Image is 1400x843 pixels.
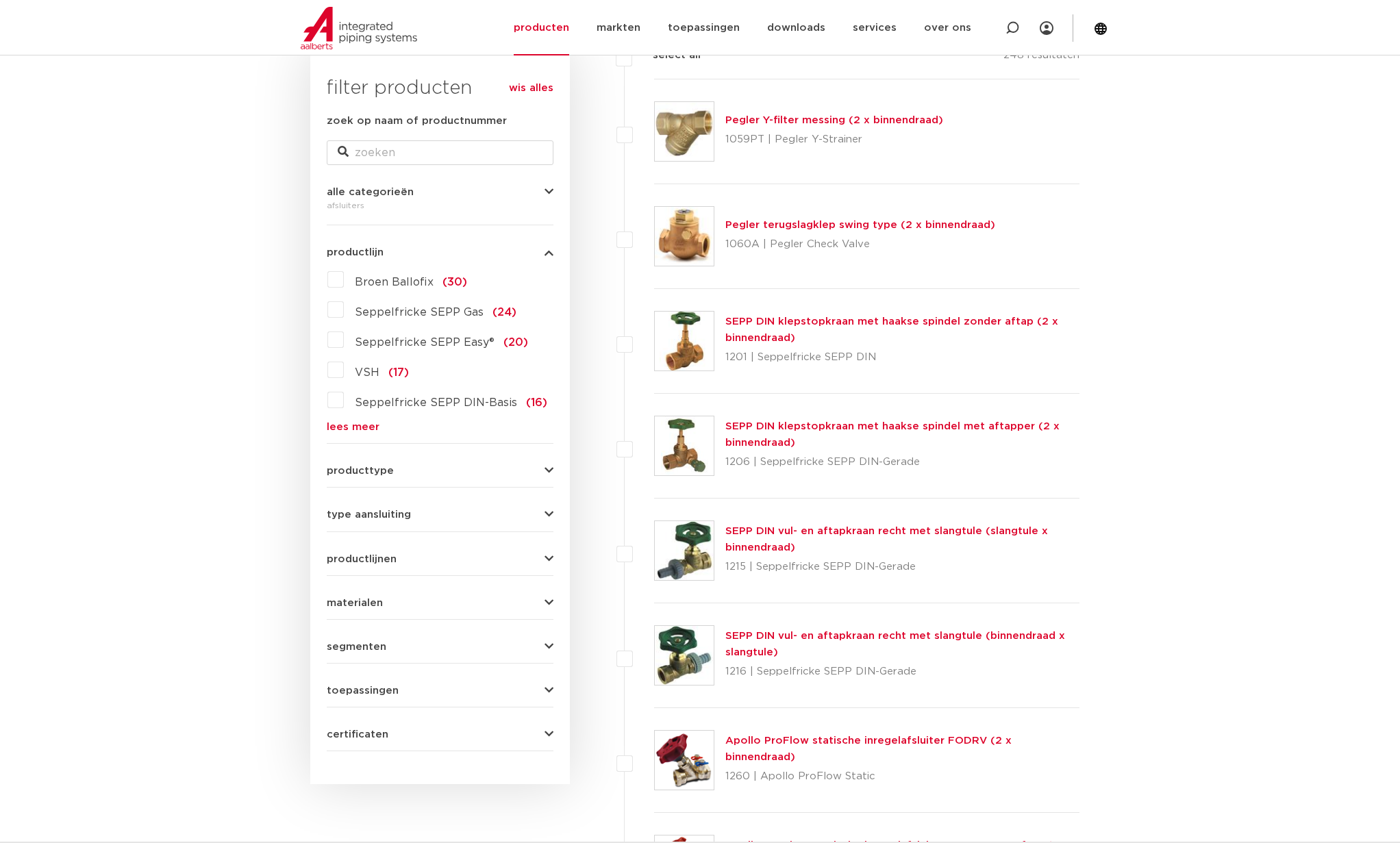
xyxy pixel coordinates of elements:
button: productlijn [327,247,553,257]
span: toepassingen [327,685,399,696]
a: SEPP DIN klepstopkraan met haakse spindel met aftapper (2 x binnendraad) [725,421,1060,448]
p: 1060A | Pegler Check Valve [725,234,995,255]
button: materialen [327,598,553,608]
a: SEPP DIN vul- en aftapkraan recht met slangtule (binnendraad x slangtule) [725,631,1065,657]
span: Seppelfricke SEPP Gas [355,307,484,318]
img: Thumbnail for SEPP DIN klepstopkraan met haakse spindel met aftapper (2 x binnendraad) [655,416,714,475]
h3: filter producten [327,75,553,102]
img: Thumbnail for SEPP DIN klepstopkraan met haakse spindel zonder aftap (2 x binnendraad) [655,312,714,370]
p: 248 resultaten [1003,47,1079,68]
img: Thumbnail for SEPP DIN vul- en aftapkraan recht met slangtule (slangtule x binnendraad) [655,521,714,580]
span: productlijnen [327,554,397,564]
span: (30) [442,277,467,288]
button: certificaten [327,729,553,740]
a: Pegler Y-filter messing (2 x binnendraad) [725,115,943,125]
label: select all [632,47,701,64]
p: 1059PT | Pegler Y-Strainer [725,129,943,151]
button: producttype [327,466,553,476]
span: Seppelfricke SEPP DIN-Basis [355,397,517,408]
button: toepassingen [327,685,553,696]
p: 1201 | Seppelfricke SEPP DIN [725,347,1079,368]
span: (20) [503,337,528,348]
span: producttype [327,466,394,476]
a: lees meer [327,422,553,432]
span: VSH [355,367,379,378]
span: type aansluiting [327,509,411,520]
input: zoeken [327,140,553,165]
a: Apollo ProFlow statische inregelafsluiter FODRV (2 x binnendraad) [725,735,1012,762]
span: Seppelfricke SEPP Easy® [355,337,495,348]
span: (16) [526,397,547,408]
img: Thumbnail for Apollo ProFlow statische inregelafsluiter FODRV (2 x binnendraad) [655,731,714,790]
img: Thumbnail for SEPP DIN vul- en aftapkraan recht met slangtule (binnendraad x slangtule) [655,626,714,685]
span: (17) [388,367,409,378]
span: materialen [327,598,383,608]
button: type aansluiting [327,509,553,520]
a: SEPP DIN vul- en aftapkraan recht met slangtule (slangtule x binnendraad) [725,526,1048,553]
span: certificaten [327,729,388,740]
span: Broen Ballofix [355,277,434,288]
a: wis alles [509,80,553,97]
span: alle categorieën [327,187,414,197]
a: SEPP DIN klepstopkraan met haakse spindel zonder aftap (2 x binnendraad) [725,316,1058,343]
p: 1260 | Apollo ProFlow Static [725,766,1079,788]
button: segmenten [327,642,553,652]
p: 1215 | Seppelfricke SEPP DIN-Gerade [725,556,1079,578]
img: Thumbnail for Pegler Y-filter messing (2 x binnendraad) [655,102,714,161]
p: 1216 | Seppelfricke SEPP DIN-Gerade [725,661,1079,683]
span: (24) [492,307,516,318]
label: zoek op naam of productnummer [327,113,507,129]
a: Pegler terugslagklep swing type (2 x binnendraad) [725,220,995,230]
span: segmenten [327,642,386,652]
button: alle categorieën [327,187,553,197]
button: productlijnen [327,554,553,564]
img: Thumbnail for Pegler terugslagklep swing type (2 x binnendraad) [655,207,714,266]
div: afsluiters [327,197,553,214]
p: 1206 | Seppelfricke SEPP DIN-Gerade [725,451,1079,473]
span: productlijn [327,247,384,257]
